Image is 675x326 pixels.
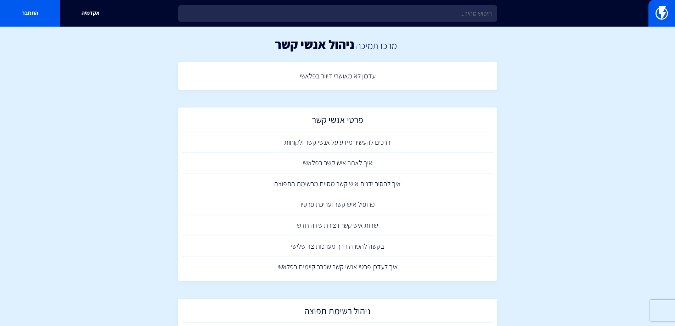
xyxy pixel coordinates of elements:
a: שדות איש קשר ויצירת שדה חדש [182,215,494,236]
a: בקשה להסרה דרך מערכות צד שלישי [182,236,494,257]
a: פרופיל איש קשר ועריכת פרטיו [182,194,494,215]
h2: פרטי אנשי קשר [185,115,490,128]
input: חיפוש מהיר... [178,5,497,22]
a: איך לעדכן פרטי אנשי קשר שכבר קיימים בפלאשי [182,256,494,277]
h2: ניהול רשימת תפוצה [185,306,490,320]
a: מרכז תמיכה [356,39,397,51]
a: עדכון לא מאושרי דיוור בפלאשי [182,66,494,87]
a: איך לאתר איש קשר בפלאשי [182,153,494,173]
a: דרכים להעשיר מידע על אנשי קשר ולקוחות [182,132,494,153]
a: פרטי אנשי קשר [182,111,494,132]
a: ניהול רשימת תפוצה [182,302,494,323]
h1: ניהול אנשי קשר [275,37,354,51]
a: איך להסיר ידנית איש קשר מסוים מרשימת התפוצה [182,173,494,194]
